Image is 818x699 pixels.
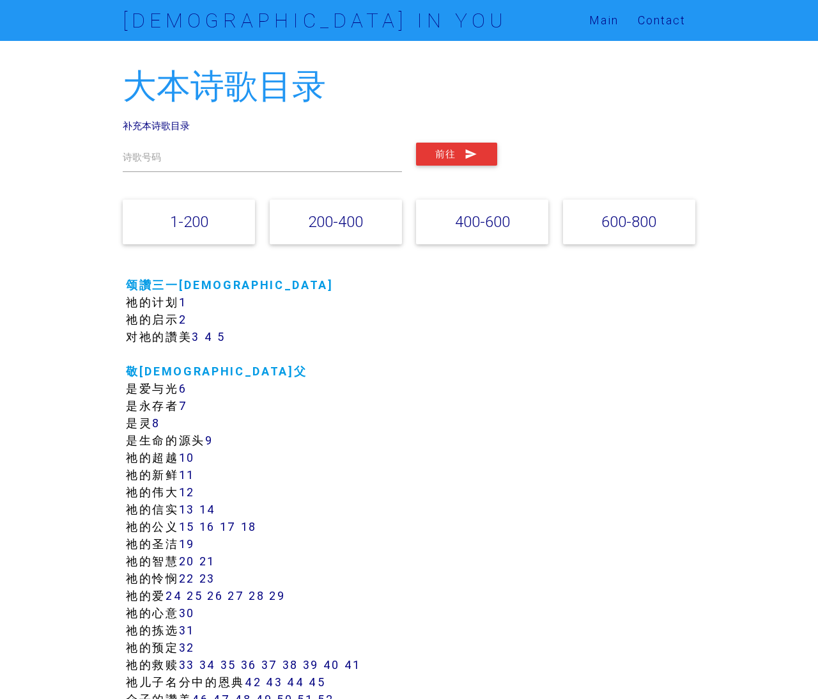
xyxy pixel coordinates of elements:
[245,675,261,689] a: 42
[166,588,182,603] a: 24
[309,675,325,689] a: 45
[179,485,195,499] a: 12
[323,657,340,672] a: 40
[199,502,216,517] a: 14
[207,588,223,603] a: 26
[123,68,695,106] h2: 大本诗歌目录
[287,675,304,689] a: 44
[179,571,195,586] a: 22
[764,641,808,689] iframe: Chat
[303,657,319,672] a: 39
[199,571,215,586] a: 23
[179,312,187,327] a: 2
[199,519,215,534] a: 16
[220,657,236,672] a: 35
[241,519,257,534] a: 18
[123,120,190,132] a: 补充本诗歌目录
[601,212,656,231] a: 600-800
[261,657,278,672] a: 37
[126,364,307,379] a: 敬[DEMOGRAPHIC_DATA]父
[126,278,334,292] a: 颂讚三一[DEMOGRAPHIC_DATA]
[179,657,195,672] a: 33
[249,588,265,603] a: 28
[179,295,187,310] a: 1
[344,657,361,672] a: 41
[170,212,208,231] a: 1-200
[179,606,195,620] a: 30
[220,519,236,534] a: 17
[308,212,363,231] a: 200-400
[282,657,298,672] a: 38
[217,329,226,344] a: 5
[192,329,200,344] a: 3
[179,537,195,551] a: 19
[204,329,213,344] a: 4
[241,657,257,672] a: 36
[123,150,161,165] label: 诗歌号码
[179,519,195,534] a: 15
[179,502,195,517] a: 13
[179,450,195,465] a: 10
[179,623,195,638] a: 31
[187,588,203,603] a: 25
[205,433,213,448] a: 9
[179,467,195,482] a: 11
[179,398,188,413] a: 7
[416,143,497,166] button: 前往
[179,640,195,655] a: 32
[199,657,216,672] a: 34
[266,675,282,689] a: 43
[455,212,510,231] a: 400-600
[179,554,195,569] a: 20
[199,554,215,569] a: 21
[179,381,187,396] a: 6
[152,416,160,430] a: 8
[269,588,285,603] a: 29
[228,588,244,603] a: 27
